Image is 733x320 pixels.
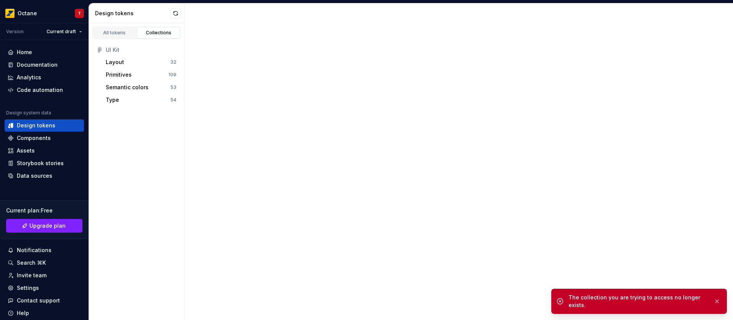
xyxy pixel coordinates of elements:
button: Search ⌘K [5,257,84,269]
div: Design tokens [17,122,55,129]
a: Code automation [5,84,84,96]
button: Notifications [5,244,84,256]
div: Components [17,134,51,142]
button: Contact support [5,294,84,307]
div: Semantic colors [106,84,149,91]
div: All tokens [95,30,134,36]
div: UI Kit [106,46,176,54]
a: Storybook stories [5,157,84,169]
div: Primitives [106,71,132,79]
img: e8093afa-4b23-4413-bf51-00cde92dbd3f.png [5,9,15,18]
a: Documentation [5,59,84,71]
div: 54 [170,97,176,103]
div: Invite team [17,272,47,279]
a: Invite team [5,269,84,281]
div: Settings [17,284,39,292]
div: Home [17,48,32,56]
div: Analytics [17,74,41,81]
div: The collection you are trying to access no longer exists. [568,294,707,309]
button: Layout32 [103,56,179,68]
div: Storybook stories [17,159,64,167]
a: Upgrade plan [6,219,82,233]
span: Current draft [47,29,76,35]
a: Settings [5,282,84,294]
div: Octane [18,10,37,17]
button: Type54 [103,94,179,106]
div: Help [17,309,29,317]
button: Help [5,307,84,319]
button: OctaneT [2,5,87,21]
span: Upgrade plan [29,222,66,230]
div: Collections [140,30,178,36]
div: Search ⌘K [17,259,46,267]
div: 109 [168,72,176,78]
a: Components [5,132,84,144]
div: Documentation [17,61,58,69]
a: Analytics [5,71,84,84]
div: T [78,10,81,16]
div: Current plan : Free [6,207,82,214]
div: Design tokens [95,10,170,17]
a: Design tokens [5,119,84,132]
div: Notifications [17,246,52,254]
a: Home [5,46,84,58]
div: Contact support [17,297,60,304]
div: Data sources [17,172,52,180]
div: Version [6,29,24,35]
div: Assets [17,147,35,154]
div: Design system data [6,110,51,116]
button: Semantic colors53 [103,81,179,93]
a: Data sources [5,170,84,182]
button: Current draft [43,26,86,37]
div: 32 [170,59,176,65]
div: Type [106,96,119,104]
button: Primitives109 [103,69,179,81]
a: Assets [5,145,84,157]
div: 53 [170,84,176,90]
div: Layout [106,58,124,66]
div: Code automation [17,86,63,94]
